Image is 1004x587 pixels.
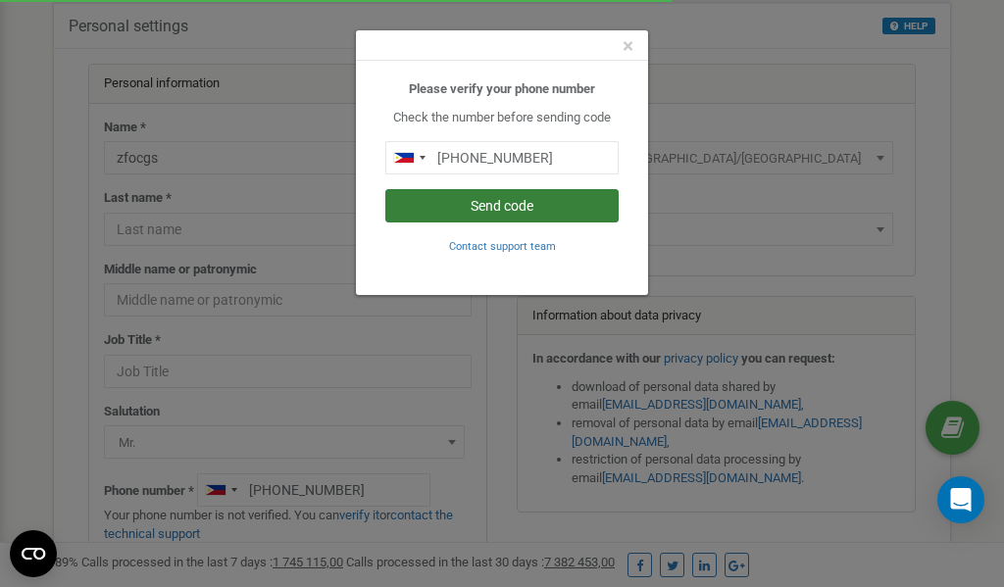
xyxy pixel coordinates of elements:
[449,238,556,253] a: Contact support team
[449,240,556,253] small: Contact support team
[385,109,619,127] p: Check the number before sending code
[386,142,431,173] div: Telephone country code
[937,476,984,523] div: Open Intercom Messenger
[385,189,619,222] button: Send code
[623,34,633,58] span: ×
[623,36,633,57] button: Close
[10,530,57,577] button: Open CMP widget
[409,81,595,96] b: Please verify your phone number
[385,141,619,174] input: 0905 123 4567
